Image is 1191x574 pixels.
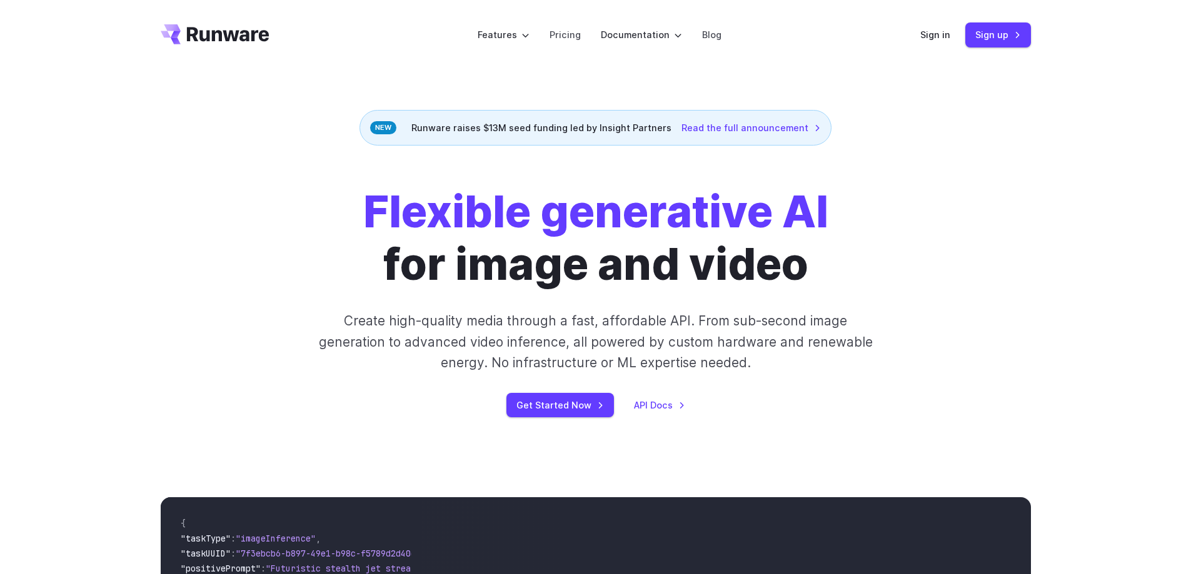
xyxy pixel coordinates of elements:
[506,393,614,417] a: Get Started Now
[316,533,321,544] span: ,
[601,27,682,42] label: Documentation
[634,398,685,412] a: API Docs
[681,121,821,135] a: Read the full announcement
[702,27,721,42] a: Blog
[363,186,828,290] h1: for image and video
[181,518,186,529] span: {
[181,533,231,544] span: "taskType"
[550,27,581,42] a: Pricing
[920,27,950,42] a: Sign in
[317,310,874,373] p: Create high-quality media through a fast, affordable API. From sub-second image generation to adv...
[478,27,530,42] label: Features
[359,110,832,146] div: Runware raises $13M seed funding led by Insight Partners
[181,563,261,574] span: "positivePrompt"
[236,548,426,559] span: "7f3ebcb6-b897-49e1-b98c-f5789d2d40d7"
[231,533,236,544] span: :
[161,24,269,44] a: Go to /
[181,548,231,559] span: "taskUUID"
[363,185,828,238] strong: Flexible generative AI
[261,563,266,574] span: :
[266,563,721,574] span: "Futuristic stealth jet streaking through a neon-lit cityscape with glowing purple exhaust"
[965,22,1031,47] a: Sign up
[236,533,316,544] span: "imageInference"
[231,548,236,559] span: :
